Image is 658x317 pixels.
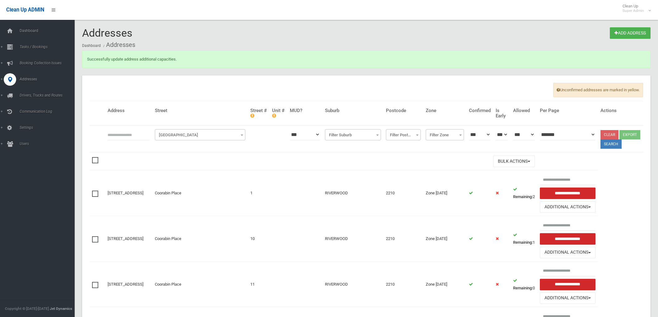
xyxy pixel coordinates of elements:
[18,45,80,49] span: Tasks / Bookings
[108,191,143,195] a: [STREET_ADDRESS]
[511,261,537,307] td: 0
[325,129,381,140] span: Filter Suburb
[540,201,595,213] button: Additional Actions
[513,240,533,245] strong: Remaining:
[383,261,423,307] td: 2210
[386,129,421,140] span: Filter Postcode
[600,108,641,113] h4: Actions
[108,282,143,287] a: [STREET_ADDRESS]
[82,43,101,48] a: Dashboard
[155,129,245,140] span: Filter Street
[426,129,464,140] span: Filter Zone
[82,51,651,68] div: Successfully update address additional capacities.
[540,247,595,258] button: Additional Actions
[619,130,640,139] button: Export
[152,261,248,307] td: Coorabin Place
[423,261,466,307] td: Zone [DATE]
[248,216,270,262] td: 10
[423,216,466,262] td: Zone [DATE]
[156,131,244,139] span: Filter Street
[322,170,383,216] td: RIVERWOOD
[423,170,466,216] td: Zone [DATE]
[152,216,248,262] td: Coorabin Place
[610,27,651,39] a: Add Address
[5,306,49,311] span: Copyright © [DATE]-[DATE]
[511,170,537,216] td: 2
[102,39,135,51] li: Addresses
[18,142,80,146] span: Users
[152,170,248,216] td: Coorabin Place
[383,216,423,262] td: 2210
[426,108,464,113] h4: Zone
[50,306,72,311] strong: Jet Dynamics
[540,292,595,304] button: Additional Actions
[513,108,535,113] h4: Allowed
[600,130,619,139] a: Clear
[553,83,643,97] span: Unconfirmed addresses are marked in yellow.
[469,108,491,113] h4: Confirmed
[18,109,80,114] span: Communication Log
[387,131,419,139] span: Filter Postcode
[155,108,245,113] h4: Street
[248,261,270,307] td: 11
[322,216,383,262] td: RIVERWOOD
[18,93,80,97] span: Drivers, Trucks and Routes
[18,29,80,33] span: Dashboard
[427,131,462,139] span: Filter Zone
[82,27,132,39] span: Addresses
[6,7,44,13] span: Clean Up ADMIN
[18,125,80,130] span: Settings
[600,139,622,149] button: Search
[327,131,379,139] span: Filter Suburb
[290,108,320,113] h4: MUD?
[513,286,533,290] strong: Remaining:
[322,261,383,307] td: RIVERWOOD
[513,194,533,199] strong: Remaining:
[496,108,508,118] h4: Is Early
[383,170,423,216] td: 2210
[272,108,285,118] h4: Unit #
[511,216,537,262] td: 1
[248,170,270,216] td: 1
[619,4,650,13] span: Clean Up
[18,77,80,81] span: Addresses
[623,8,644,13] small: Super Admin
[108,236,143,241] a: [STREET_ADDRESS]
[108,108,150,113] h4: Address
[250,108,267,118] h4: Street #
[493,156,535,167] button: Bulk Actions
[18,61,80,65] span: Booking Collection Issues
[386,108,421,113] h4: Postcode
[540,108,595,113] h4: Per Page
[325,108,381,113] h4: Suburb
